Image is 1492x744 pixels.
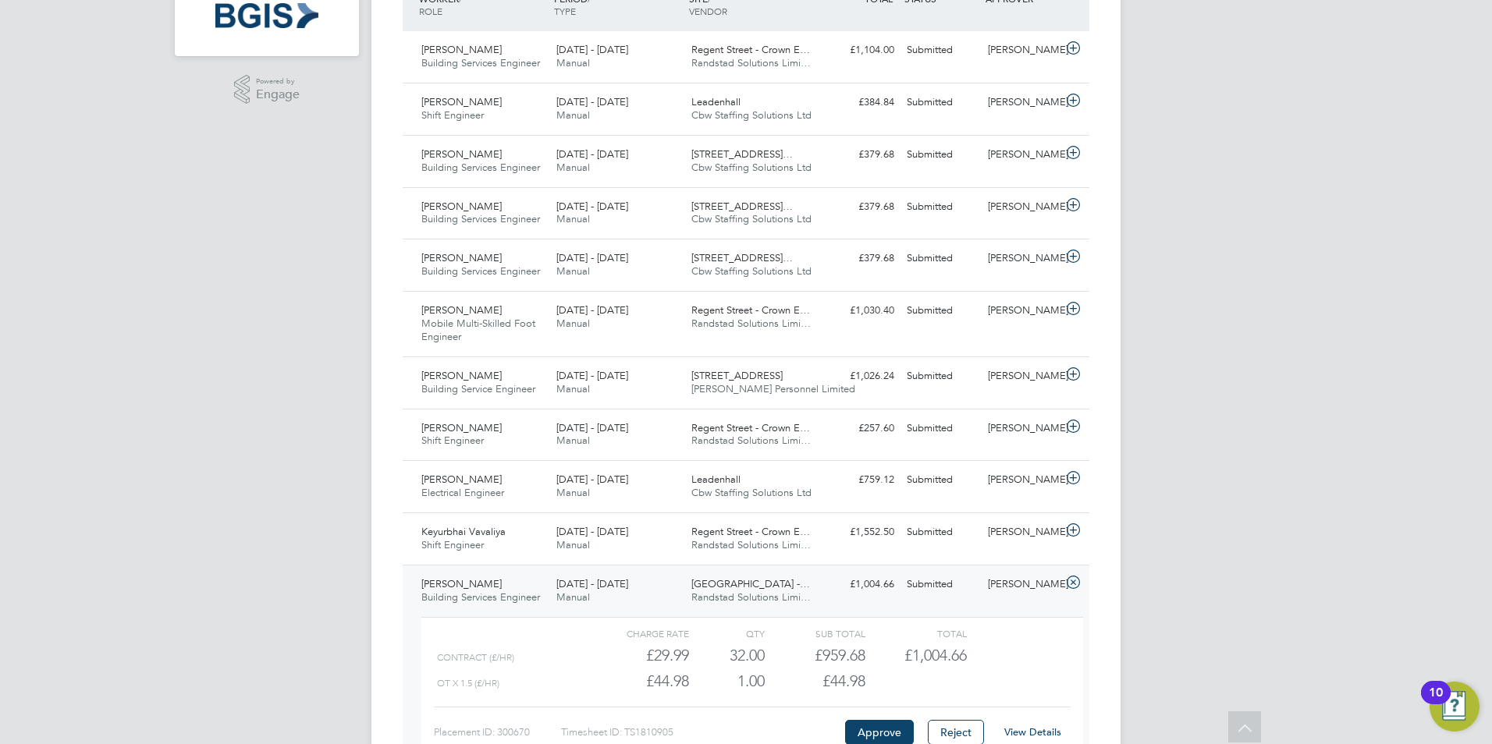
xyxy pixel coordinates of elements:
[691,525,810,538] span: Regent Street - Crown E…
[556,473,628,486] span: [DATE] - [DATE]
[765,643,865,668] div: £959.68
[691,473,741,486] span: Leadenhall
[421,251,502,264] span: [PERSON_NAME]
[901,416,982,441] div: Submitted
[901,142,982,168] div: Submitted
[765,668,865,694] div: £44.98
[691,590,811,604] span: Randstad Solutions Limi…
[194,3,340,28] a: Go to home page
[556,538,590,551] span: Manual
[588,643,689,668] div: £29.99
[982,37,1063,63] div: [PERSON_NAME]
[901,572,982,597] div: Submitted
[901,298,982,324] div: Submitted
[421,421,502,434] span: [PERSON_NAME]
[556,161,590,174] span: Manual
[904,646,967,664] span: £1,004.66
[901,363,982,389] div: Submitted
[982,90,1063,115] div: [PERSON_NAME]
[421,161,540,174] span: Building Services Engineer
[819,363,901,389] div: £1,026.24
[556,56,590,69] span: Manual
[1429,693,1443,713] div: 10
[901,246,982,271] div: Submitted
[1430,682,1480,732] button: Open Resource Center, 10 new notifications
[556,251,628,264] span: [DATE] - [DATE]
[689,643,765,668] div: 32.00
[901,519,982,545] div: Submitted
[556,382,590,395] span: Manual
[982,246,1063,271] div: [PERSON_NAME]
[691,212,812,225] span: Cbw Staffing Solutions Ltd
[421,486,504,499] span: Electrical Engineer
[421,303,502,317] span: [PERSON_NAME]
[689,624,765,643] div: QTY
[982,194,1063,220] div: [PERSON_NAME]
[819,246,901,271] div: £379.68
[691,369,783,382] span: [STREET_ADDRESS]
[421,590,540,604] span: Building Services Engineer
[901,37,982,63] div: Submitted
[556,577,628,590] span: [DATE] - [DATE]
[556,212,590,225] span: Manual
[556,108,590,122] span: Manual
[588,668,689,694] div: £44.98
[421,56,540,69] span: Building Services Engineer
[588,624,689,643] div: Charge rate
[421,382,535,395] span: Building Service Engineer
[982,572,1063,597] div: [PERSON_NAME]
[901,467,982,493] div: Submitted
[901,194,982,220] div: Submitted
[982,467,1063,493] div: [PERSON_NAME]
[691,43,810,56] span: Regent Street - Crown E…
[1004,725,1061,739] a: View Details
[556,421,628,434] span: [DATE] - [DATE]
[982,363,1063,389] div: [PERSON_NAME]
[982,416,1063,441] div: [PERSON_NAME]
[691,317,811,330] span: Randstad Solutions Limi…
[421,43,502,56] span: [PERSON_NAME]
[689,668,765,694] div: 1.00
[421,212,540,225] span: Building Services Engineer
[421,577,502,590] span: [PERSON_NAME]
[819,194,901,220] div: £379.68
[691,421,810,434] span: Regent Street - Crown E…
[819,519,901,545] div: £1,552.50
[556,264,590,278] span: Manual
[234,75,300,105] a: Powered byEngage
[556,95,628,108] span: [DATE] - [DATE]
[819,416,901,441] div: £257.60
[421,200,502,213] span: [PERSON_NAME]
[689,5,727,17] span: VENDOR
[421,369,502,382] span: [PERSON_NAME]
[556,200,628,213] span: [DATE] - [DATE]
[421,317,535,343] span: Mobile Multi-Skilled Foot Engineer
[691,56,811,69] span: Randstad Solutions Limi…
[691,108,812,122] span: Cbw Staffing Solutions Ltd
[819,572,901,597] div: £1,004.66
[691,147,793,161] span: [STREET_ADDRESS]…
[691,434,811,447] span: Randstad Solutions Limi…
[556,590,590,604] span: Manual
[556,369,628,382] span: [DATE] - [DATE]
[691,303,810,317] span: Regent Street - Crown E…
[819,467,901,493] div: £759.12
[691,264,812,278] span: Cbw Staffing Solutions Ltd
[819,142,901,168] div: £379.68
[556,525,628,538] span: [DATE] - [DATE]
[691,577,810,590] span: [GEOGRAPHIC_DATA] -…
[421,147,502,161] span: [PERSON_NAME]
[819,298,901,324] div: £1,030.40
[554,5,576,17] span: TYPE
[421,264,540,278] span: Building Services Engineer
[256,75,300,88] span: Powered by
[556,147,628,161] span: [DATE] - [DATE]
[556,303,628,317] span: [DATE] - [DATE]
[421,108,484,122] span: Shift Engineer
[819,37,901,63] div: £1,104.00
[437,678,499,689] span: OT x 1.5 (£/HR)
[691,486,812,499] span: Cbw Staffing Solutions Ltd
[419,5,442,17] span: ROLE
[691,95,741,108] span: Leadenhall
[765,624,865,643] div: Sub Total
